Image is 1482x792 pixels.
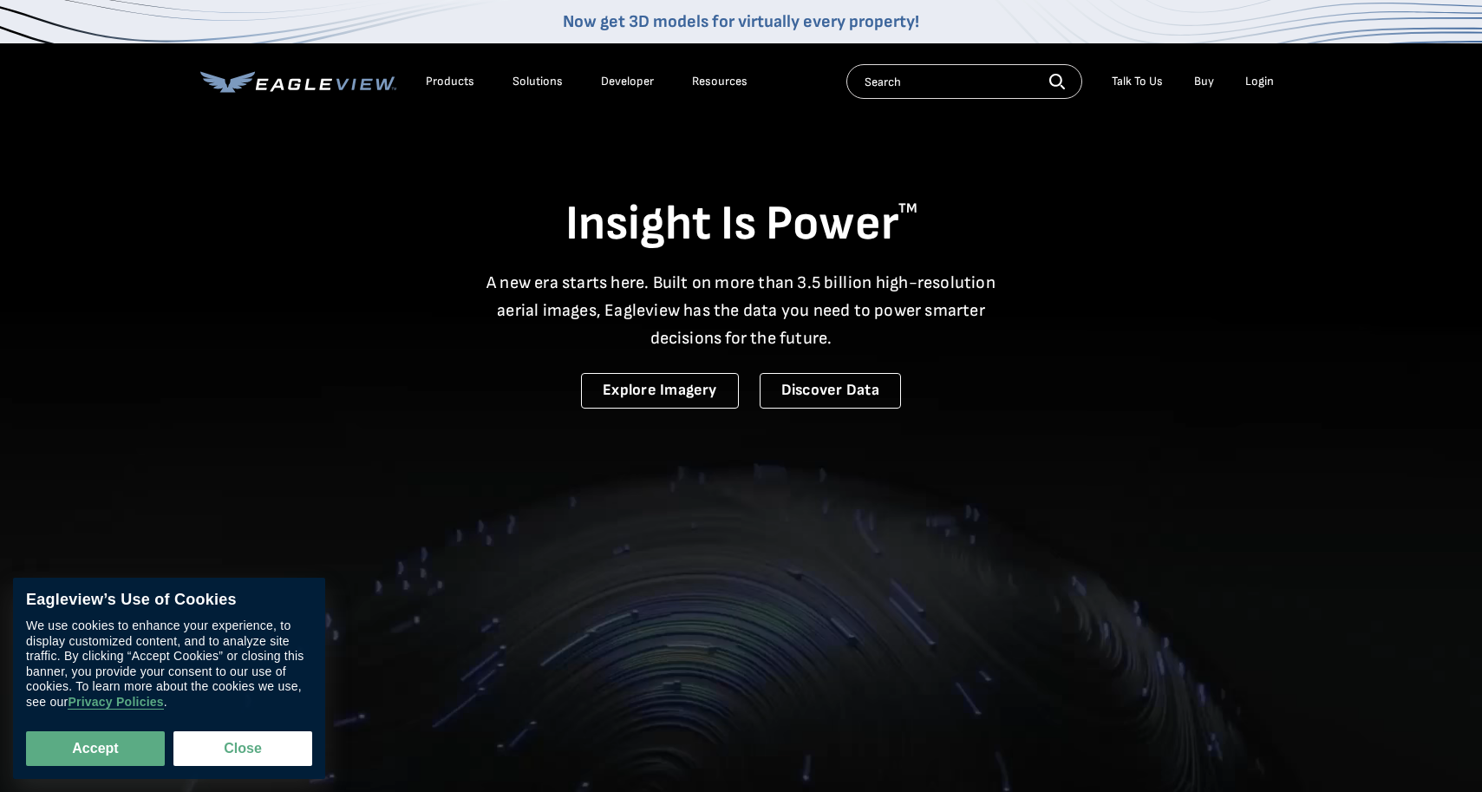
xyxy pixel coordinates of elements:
[476,269,1007,352] p: A new era starts here. Built on more than 3.5 billion high-resolution aerial images, Eagleview ha...
[1112,74,1163,89] div: Talk To Us
[1194,74,1214,89] a: Buy
[26,619,312,710] div: We use cookies to enhance your experience, to display customized content, and to analyze site tra...
[512,74,563,89] div: Solutions
[692,74,748,89] div: Resources
[173,731,312,766] button: Close
[898,200,917,217] sup: TM
[563,11,919,32] a: Now get 3D models for virtually every property!
[68,695,163,710] a: Privacy Policies
[1245,74,1274,89] div: Login
[760,373,901,409] a: Discover Data
[846,64,1082,99] input: Search
[601,74,654,89] a: Developer
[200,194,1283,255] h1: Insight Is Power
[26,591,312,610] div: Eagleview’s Use of Cookies
[26,731,165,766] button: Accept
[426,74,474,89] div: Products
[581,373,739,409] a: Explore Imagery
